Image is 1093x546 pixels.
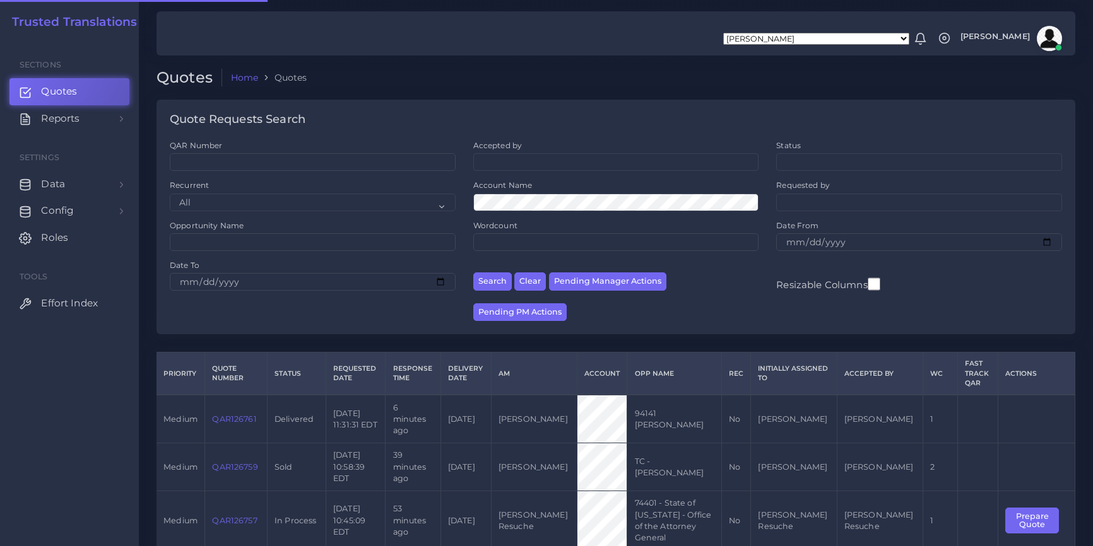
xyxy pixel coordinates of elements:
[751,395,837,443] td: [PERSON_NAME]
[491,352,577,395] th: AM
[776,276,880,292] label: Resizable Columns
[258,71,307,84] li: Quotes
[163,414,198,424] span: medium
[514,272,546,291] button: Clear
[491,443,577,491] td: [PERSON_NAME]
[41,84,77,98] span: Quotes
[170,220,244,231] label: Opportunity Name
[473,180,533,190] label: Account Name
[627,443,722,491] td: TC - [PERSON_NAME]
[960,33,1030,41] span: [PERSON_NAME]
[9,78,129,105] a: Quotes
[627,395,722,443] td: 94141 [PERSON_NAME]
[776,180,830,190] label: Requested by
[627,352,722,395] th: Opp Name
[998,352,1075,395] th: Actions
[473,272,512,291] button: Search
[41,204,74,218] span: Config
[776,140,801,151] label: Status
[267,443,326,491] td: Sold
[923,443,957,491] td: 2
[326,443,386,491] td: [DATE] 10:58:39 EDT
[3,15,138,30] a: Trusted Translations
[9,224,129,251] a: Roles
[9,105,129,132] a: Reports
[776,220,818,231] label: Date From
[170,180,209,190] label: Recurrent
[41,296,98,310] span: Effort Index
[473,220,517,231] label: Wordcount
[231,71,259,84] a: Home
[41,112,80,125] span: Reports
[20,153,59,162] span: Settings
[9,197,129,224] a: Config
[954,26,1066,51] a: [PERSON_NAME]avatar
[1005,515,1067,525] a: Prepare Quote
[267,395,326,443] td: Delivered
[170,260,199,270] label: Date To
[837,395,923,443] td: [PERSON_NAME]
[923,395,957,443] td: 1
[577,352,627,395] th: Account
[751,352,837,395] th: Initially Assigned to
[721,395,750,443] td: No
[440,395,491,443] td: [DATE]
[837,352,923,395] th: Accepted by
[20,60,61,69] span: Sections
[212,462,257,472] a: QAR126759
[326,352,386,395] th: Requested Date
[326,395,386,443] td: [DATE] 11:31:31 EDT
[440,443,491,491] td: [DATE]
[157,352,205,395] th: Priority
[212,516,257,525] a: QAR126757
[440,352,491,395] th: Delivery Date
[721,443,750,491] td: No
[163,516,198,525] span: medium
[41,177,65,191] span: Data
[491,395,577,443] td: [PERSON_NAME]
[721,352,750,395] th: REC
[170,140,222,151] label: QAR Number
[473,303,567,322] button: Pending PM Actions
[170,113,305,127] h4: Quote Requests Search
[9,171,129,197] a: Data
[923,352,957,395] th: WC
[41,231,68,245] span: Roles
[751,443,837,491] td: [PERSON_NAME]
[1005,508,1058,533] button: Prepare Quote
[212,414,256,424] a: QAR126761
[20,272,48,281] span: Tools
[163,462,198,472] span: medium
[1037,26,1062,51] img: avatar
[386,443,440,491] td: 39 minutes ago
[473,140,523,151] label: Accepted by
[205,352,268,395] th: Quote Number
[549,272,666,291] button: Pending Manager Actions
[267,352,326,395] th: Status
[868,276,880,292] input: Resizable Columns
[157,69,222,87] h2: Quotes
[957,352,998,395] th: Fast Track QAR
[837,443,923,491] td: [PERSON_NAME]
[386,352,440,395] th: Response Time
[9,290,129,317] a: Effort Index
[386,395,440,443] td: 6 minutes ago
